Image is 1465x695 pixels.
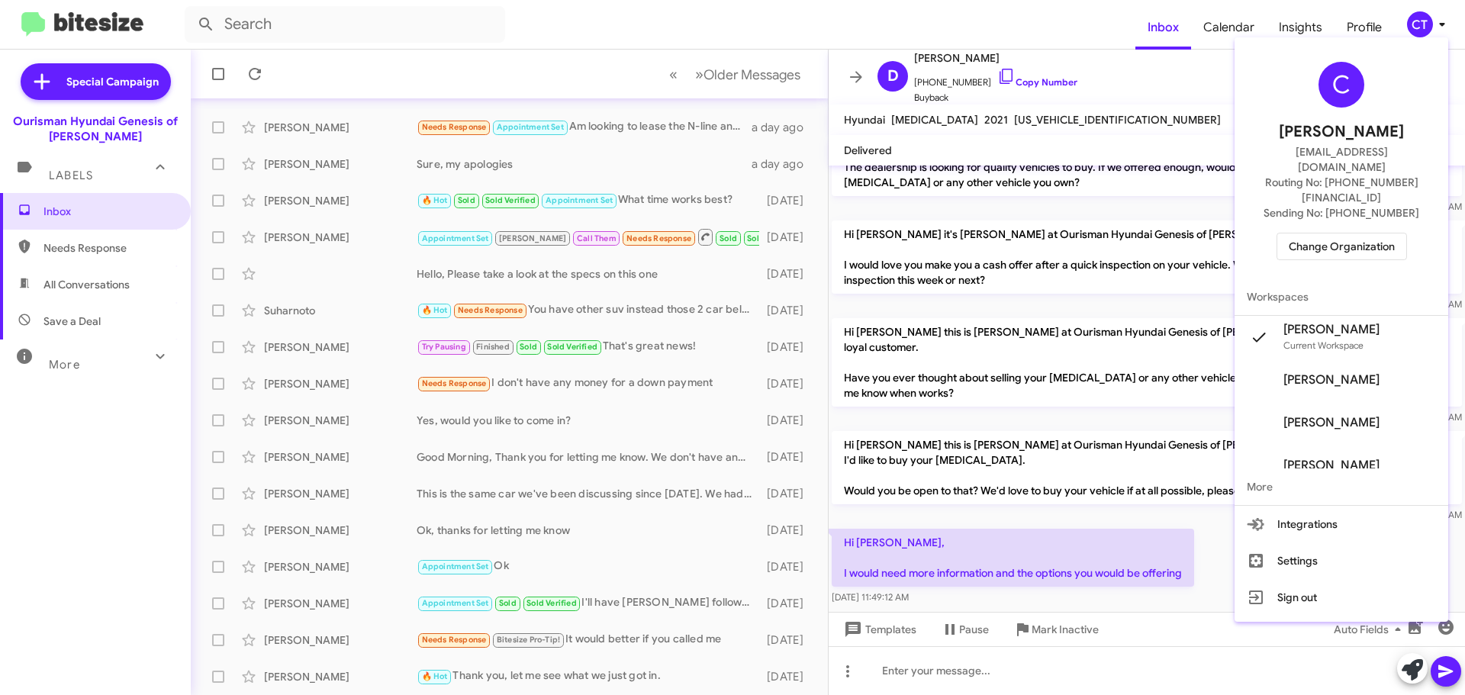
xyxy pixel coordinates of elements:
span: Routing No: [PHONE_NUMBER][FINANCIAL_ID] [1253,175,1430,205]
span: [PERSON_NAME] [1283,322,1380,337]
span: [EMAIL_ADDRESS][DOMAIN_NAME] [1253,144,1430,175]
span: Current Workspace [1283,339,1364,351]
button: Change Organization [1277,233,1407,260]
button: Sign out [1235,579,1448,616]
div: C [1318,62,1364,108]
span: [PERSON_NAME] [1283,458,1380,473]
span: Sending No: [PHONE_NUMBER] [1264,205,1419,220]
button: Settings [1235,542,1448,579]
span: [PERSON_NAME] [1283,415,1380,430]
button: Integrations [1235,506,1448,542]
span: [PERSON_NAME] [1279,120,1404,144]
span: Workspaces [1235,278,1448,315]
span: Change Organization [1289,233,1395,259]
span: More [1235,468,1448,505]
span: [PERSON_NAME] [1283,372,1380,388]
